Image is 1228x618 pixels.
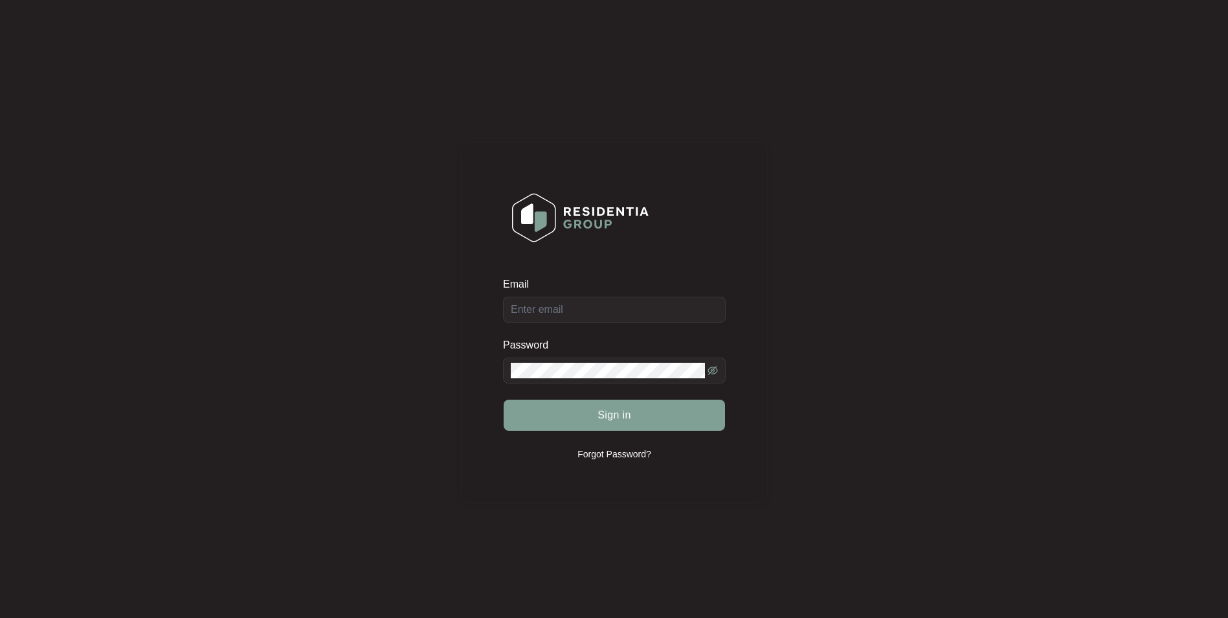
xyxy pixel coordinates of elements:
[503,297,726,323] input: Email
[504,185,657,251] img: Login Logo
[708,365,718,376] span: eye-invisible
[503,339,558,352] label: Password
[577,448,651,461] p: Forgot Password?
[597,407,631,423] span: Sign in
[503,278,538,291] label: Email
[504,400,725,431] button: Sign in
[511,363,705,378] input: Password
